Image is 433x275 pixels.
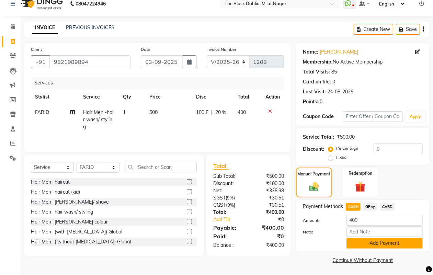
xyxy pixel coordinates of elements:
img: _gift.svg [352,181,368,193]
span: 1 [123,109,126,115]
label: Fixed [336,154,346,160]
span: CARD [380,203,395,211]
input: Search or Scan [125,162,197,172]
div: Balance : [208,242,249,249]
a: INVOICE [32,22,58,34]
div: ( ) [208,202,249,209]
span: CASH [346,203,361,211]
span: 9% [227,202,234,208]
div: ₹338.98 [249,187,289,194]
div: 24-08-2025 [327,88,353,95]
span: 9% [227,195,233,200]
label: Redemption [349,170,372,176]
div: Hair Men -( without [MEDICAL_DATA]) Global [31,238,131,245]
input: Amount [346,215,423,226]
div: ₹100.00 [249,180,289,187]
div: No Active Membership [303,58,423,66]
div: Points: [303,98,318,105]
img: _cash.svg [306,181,322,192]
label: Client [31,46,42,53]
label: Invoice Number [207,46,237,53]
button: Apply [406,112,425,122]
div: 0 [332,78,335,85]
input: Add Note [346,226,423,237]
span: FARID [35,109,49,115]
div: ₹500.00 [337,134,355,141]
div: ₹30.51 [249,194,289,202]
th: Service [79,89,119,105]
div: Name: [303,48,318,56]
div: Hair Men -hair wash/ styling [31,208,93,216]
div: Hair Men -[PERSON_NAME] colour [31,218,108,226]
button: Add Payment [346,238,423,249]
div: Sub Total: [208,173,249,180]
span: Total [213,162,229,170]
div: ₹400.00 [249,224,289,232]
div: Service Total: [303,134,334,141]
div: Membership: [303,58,333,66]
div: Paid: [208,232,249,240]
span: 400 [238,109,246,115]
label: Date [141,46,150,53]
div: Coupon Code [303,113,343,120]
label: Manual Payment [298,171,331,177]
th: Total [233,89,261,105]
span: SGST [213,195,226,201]
div: Hair Men -(with [MEDICAL_DATA]) Global [31,228,122,236]
div: ₹0 [255,216,289,223]
span: 20 % [215,109,226,116]
label: Amount: [298,217,341,224]
div: 0 [320,98,322,105]
div: Card on file: [303,78,331,85]
label: Note: [298,229,341,235]
div: ₹0 [249,232,289,240]
span: CGST [213,202,226,208]
div: ₹500.00 [249,173,289,180]
div: Discount: [303,146,324,153]
button: Create New [354,24,393,35]
span: GPay [363,203,377,211]
input: Search by Name/Mobile/Email/Code [49,55,130,68]
th: Action [261,89,284,105]
th: Stylist [31,89,79,105]
div: Total Visits: [303,68,330,76]
div: Total: [208,209,249,216]
a: Add Tip [208,216,255,223]
div: Hair Men -[PERSON_NAME]/ shave [31,198,109,206]
div: Hair Men -haircut (kid) [31,188,80,196]
div: Services [32,77,289,89]
div: ( ) [208,194,249,202]
button: Save [396,24,420,35]
a: Continue Without Payment [297,257,428,264]
span: | [211,109,213,116]
th: Disc [192,89,233,105]
a: PREVIOUS INVOICES [66,24,114,31]
span: Payment Methods [303,203,343,210]
a: [PERSON_NAME] [320,48,358,56]
span: 500 [149,109,158,115]
div: Payable: [208,224,249,232]
th: Qty [119,89,145,105]
button: +91 [31,55,50,68]
div: ₹400.00 [249,242,289,249]
div: ₹400.00 [249,209,289,216]
div: Hair Men -haircut [31,179,70,186]
th: Price [145,89,192,105]
span: 100 F [196,109,208,116]
div: Net: [208,187,249,194]
input: Enter Offer / Coupon Code [343,111,403,122]
label: Percentage [336,145,358,151]
div: ₹30.51 [249,202,289,209]
div: 85 [331,68,337,76]
span: Hair Men -hair wash/ styling [83,109,113,130]
div: Last Visit: [303,88,326,95]
div: Discount: [208,180,249,187]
